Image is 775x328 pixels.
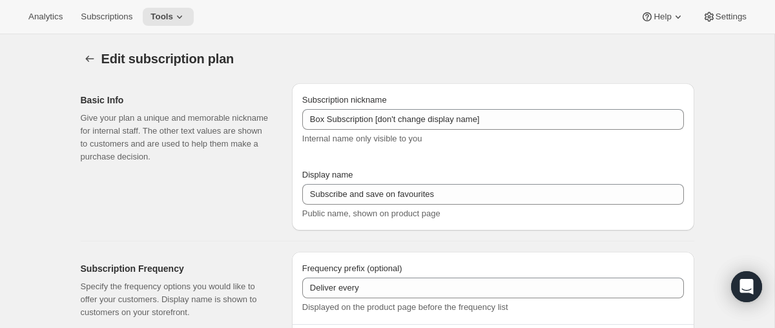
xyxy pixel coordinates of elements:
span: Settings [716,12,747,22]
button: Analytics [21,8,70,26]
input: Subscribe & Save [302,109,684,130]
span: Public name, shown on product page [302,209,440,218]
span: Subscription nickname [302,95,387,105]
button: Settings [695,8,754,26]
button: Subscription plans [81,50,99,68]
button: Help [633,8,692,26]
p: Give your plan a unique and memorable nickname for internal staff. The other text values are show... [81,112,271,163]
span: Internal name only visible to you [302,134,422,143]
span: Analytics [28,12,63,22]
input: Deliver every [302,278,684,298]
span: Help [654,12,671,22]
span: Frequency prefix (optional) [302,263,402,273]
p: Specify the frequency options you would like to offer your customers. Display name is shown to cu... [81,280,271,319]
span: Display name [302,170,353,179]
input: Subscribe & Save [302,184,684,205]
span: Displayed on the product page before the frequency list [302,302,508,312]
span: Edit subscription plan [101,52,234,66]
button: Tools [143,8,194,26]
span: Subscriptions [81,12,132,22]
h2: Subscription Frequency [81,262,271,275]
button: Subscriptions [73,8,140,26]
span: Tools [150,12,173,22]
h2: Basic Info [81,94,271,107]
div: Open Intercom Messenger [731,271,762,302]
